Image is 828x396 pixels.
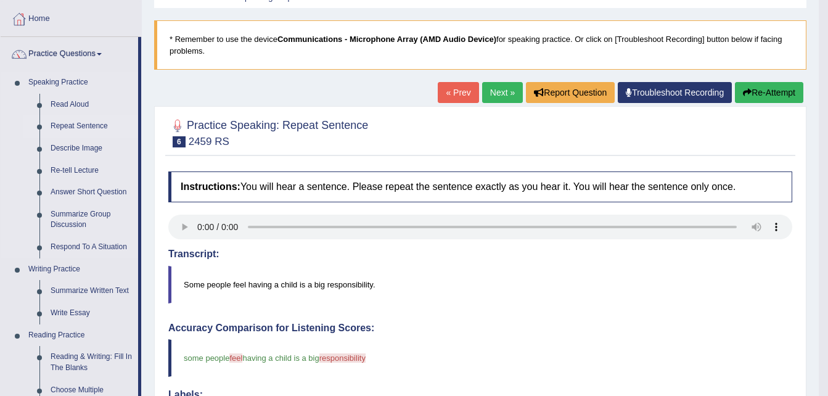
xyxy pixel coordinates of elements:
h2: Practice Speaking: Repeat Sentence [168,117,368,147]
a: Re-tell Lecture [45,160,138,182]
span: feel [229,353,242,363]
span: responsibility [319,353,366,363]
a: Read Aloud [45,94,138,116]
a: Answer Short Question [45,181,138,204]
a: Repeat Sentence [45,115,138,138]
a: Summarize Group Discussion [45,204,138,236]
h4: You will hear a sentence. Please repeat the sentence exactly as you hear it. You will hear the se... [168,171,792,202]
b: Communications - Microphone Array (AMD Audio Device) [277,35,496,44]
a: Next » [482,82,523,103]
span: some people [184,353,229,363]
a: Reading & Writing: Fill In The Blanks [45,346,138,379]
span: having a child is a big [242,353,319,363]
small: 2459 RS [189,136,229,147]
a: Write Essay [45,302,138,324]
a: Describe Image [45,138,138,160]
blockquote: * Remember to use the device for speaking practice. Or click on [Troubleshoot Recording] button b... [154,20,806,70]
a: « Prev [438,82,478,103]
h4: Transcript: [168,249,792,260]
a: Writing Practice [23,258,138,281]
a: Respond To A Situation [45,236,138,258]
a: Practice Questions [1,37,138,68]
a: Home [1,2,141,33]
a: Summarize Written Text [45,280,138,302]
span: 6 [173,136,186,147]
button: Re-Attempt [735,82,803,103]
a: Reading Practice [23,324,138,347]
a: Troubleshoot Recording [618,82,732,103]
a: Speaking Practice [23,72,138,94]
h4: Accuracy Comparison for Listening Scores: [168,323,792,334]
button: Report Question [526,82,615,103]
b: Instructions: [181,181,240,192]
blockquote: Some people feel having a child is a big responsibility. [168,266,792,303]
